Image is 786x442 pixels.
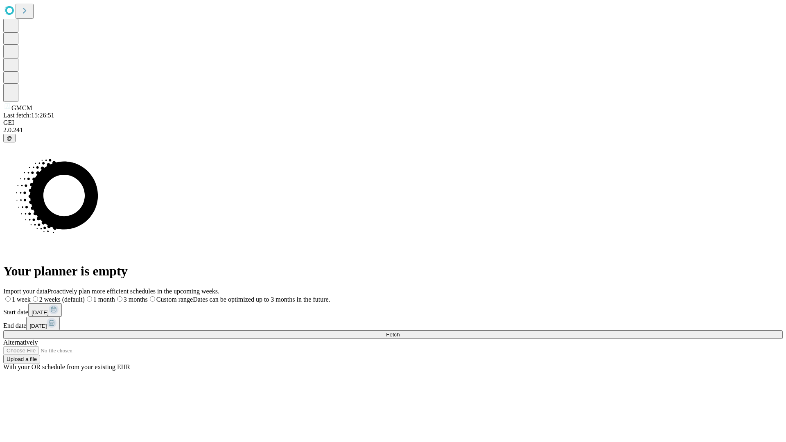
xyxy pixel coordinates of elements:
[33,296,38,302] input: 2 weeks (default)
[386,331,400,338] span: Fetch
[3,119,783,126] div: GEI
[193,296,330,303] span: Dates can be optimized up to 3 months in the future.
[26,317,60,330] button: [DATE]
[150,296,155,302] input: Custom rangeDates can be optimized up to 3 months in the future.
[3,355,40,363] button: Upload a file
[3,112,54,119] span: Last fetch: 15:26:51
[7,135,12,141] span: @
[32,309,49,316] span: [DATE]
[3,288,47,295] span: Import your data
[12,296,31,303] span: 1 week
[3,303,783,317] div: Start date
[39,296,85,303] span: 2 weeks (default)
[3,264,783,279] h1: Your planner is empty
[93,296,115,303] span: 1 month
[3,339,38,346] span: Alternatively
[28,303,62,317] button: [DATE]
[124,296,148,303] span: 3 months
[3,126,783,134] div: 2.0.241
[3,330,783,339] button: Fetch
[3,363,130,370] span: With your OR schedule from your existing EHR
[29,323,47,329] span: [DATE]
[47,288,219,295] span: Proactively plan more efficient schedules in the upcoming weeks.
[5,296,11,302] input: 1 week
[117,296,122,302] input: 3 months
[3,317,783,330] div: End date
[87,296,92,302] input: 1 month
[3,134,16,142] button: @
[11,104,32,111] span: GMCM
[156,296,193,303] span: Custom range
